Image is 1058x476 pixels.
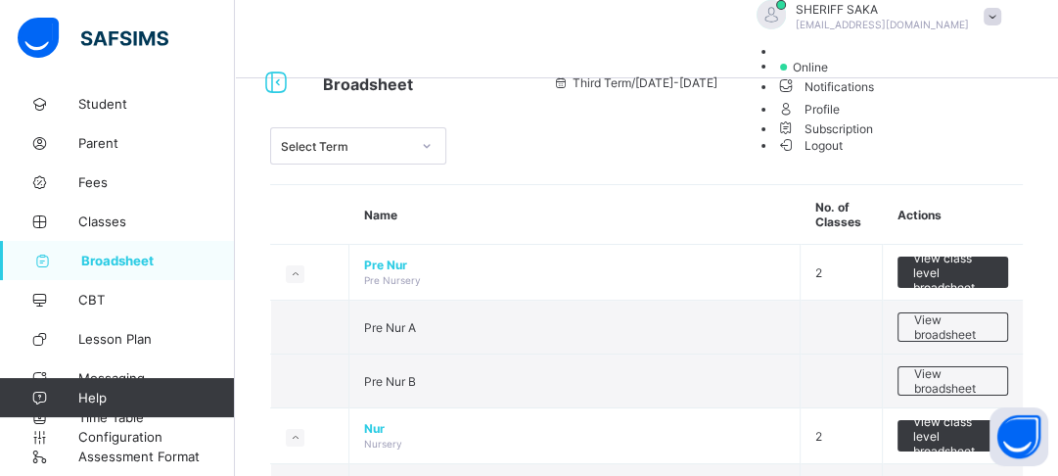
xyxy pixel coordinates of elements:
span: online [791,60,840,74]
span: Assessment Format [78,449,235,464]
span: Classes [78,214,235,229]
span: Help [78,390,234,405]
span: View class level broadsheet [912,414,993,458]
li: dropdown-list-item-null-2 [776,59,1011,74]
span: Nur [364,421,785,436]
a: View broadsheet [897,366,1008,381]
li: dropdown-list-item-text-4 [776,97,1011,119]
span: Lesson Plan [78,331,235,347]
span: session/term information [553,75,717,90]
th: Actions [883,185,1023,245]
li: dropdown-list-item-buttom-7 [776,136,1011,153]
li: dropdown-list-item-null-6 [776,119,1011,136]
span: Nursery [364,438,402,450]
span: Notifications [776,74,1011,97]
span: Messaging [78,370,235,386]
img: safsims [18,18,168,59]
li: dropdown-list-item-text-3 [776,74,1011,97]
th: No. of Classes [801,185,883,245]
button: Open asap [989,407,1048,466]
span: SHERIFF SAKA [796,2,969,17]
li: dropdown-list-item-null-0 [776,44,1011,59]
span: Pre Nur [364,258,785,272]
span: Broadsheet [323,74,413,94]
span: Pre Nursery [364,274,421,286]
span: Logout [776,135,844,156]
span: CBT [78,292,235,308]
a: View broadsheet [897,312,1008,327]
span: Subscription [776,121,874,136]
span: Configuration [78,429,234,445]
span: Broadsheet [81,253,235,268]
span: Pre Nur A [364,320,416,335]
span: View broadsheet [913,312,992,342]
span: View class level broadsheet [912,251,993,295]
span: Student [78,96,235,112]
span: 2 [815,265,822,280]
div: Select Term [281,139,410,154]
span: Profile [776,97,1011,119]
span: Fees [78,174,235,190]
a: View class level broadsheet [897,420,1008,435]
span: 2 [815,429,822,444]
a: View class level broadsheet [897,257,1008,271]
span: Pre Nur B [364,374,416,389]
th: Name [349,185,801,245]
span: [EMAIL_ADDRESS][DOMAIN_NAME] [796,19,969,30]
span: Parent [78,135,235,151]
span: View broadsheet [913,366,992,396]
